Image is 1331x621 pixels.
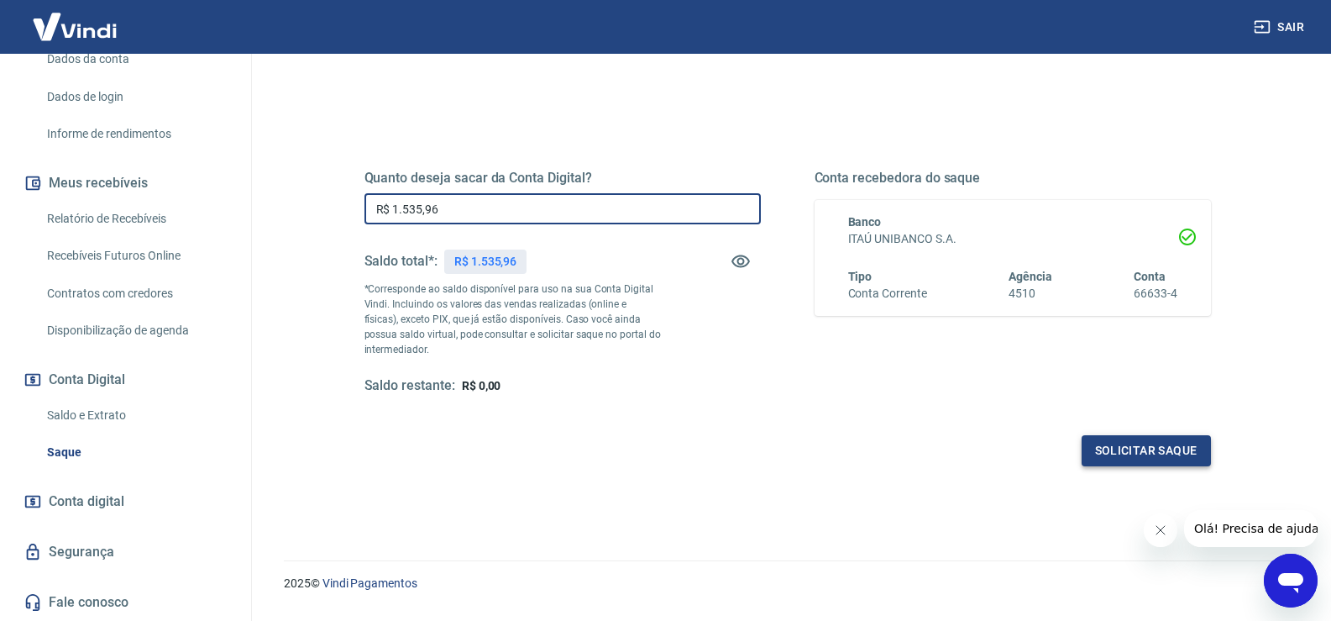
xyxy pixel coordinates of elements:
[1082,435,1211,466] button: Solicitar saque
[40,117,231,151] a: Informe de rendimentos
[40,435,231,470] a: Saque
[284,575,1291,592] p: 2025 ©
[454,253,516,271] p: R$ 1.535,96
[40,276,231,311] a: Contratos com credores
[1184,510,1318,547] iframe: Mensagem da empresa
[40,398,231,433] a: Saldo e Extrato
[322,576,417,590] a: Vindi Pagamentos
[848,230,1177,248] h6: ITAÚ UNIBANCO S.A.
[40,202,231,236] a: Relatório de Recebíveis
[1264,554,1318,608] iframe: Botão para abrir a janela de mensagens
[40,80,231,114] a: Dados de login
[20,584,231,621] a: Fale conosco
[364,253,438,270] h5: Saldo total*:
[1144,513,1177,547] iframe: Fechar mensagem
[364,170,761,187] h5: Quanto deseja sacar da Conta Digital?
[20,483,231,520] a: Conta digital
[40,42,231,76] a: Dados da conta
[20,1,129,52] img: Vindi
[848,285,927,303] h6: Conta Corrente
[462,379,501,392] span: R$ 0,00
[40,313,231,348] a: Disponibilização de agenda
[40,239,231,273] a: Recebíveis Futuros Online
[1009,285,1052,303] h6: 4510
[1134,285,1177,303] h6: 66633-4
[10,12,141,25] span: Olá! Precisa de ajuda?
[848,215,882,229] span: Banco
[1250,12,1311,43] button: Sair
[1134,270,1166,283] span: Conta
[20,165,231,202] button: Meus recebíveis
[1009,270,1052,283] span: Agência
[364,377,455,395] h5: Saldo restante:
[364,282,662,357] p: *Corresponde ao saldo disponível para uso na sua Conta Digital Vindi. Incluindo os valores das ve...
[848,270,872,283] span: Tipo
[815,170,1211,187] h5: Conta recebedora do saque
[20,361,231,398] button: Conta Digital
[20,534,231,571] a: Segurança
[49,490,124,513] span: Conta digital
